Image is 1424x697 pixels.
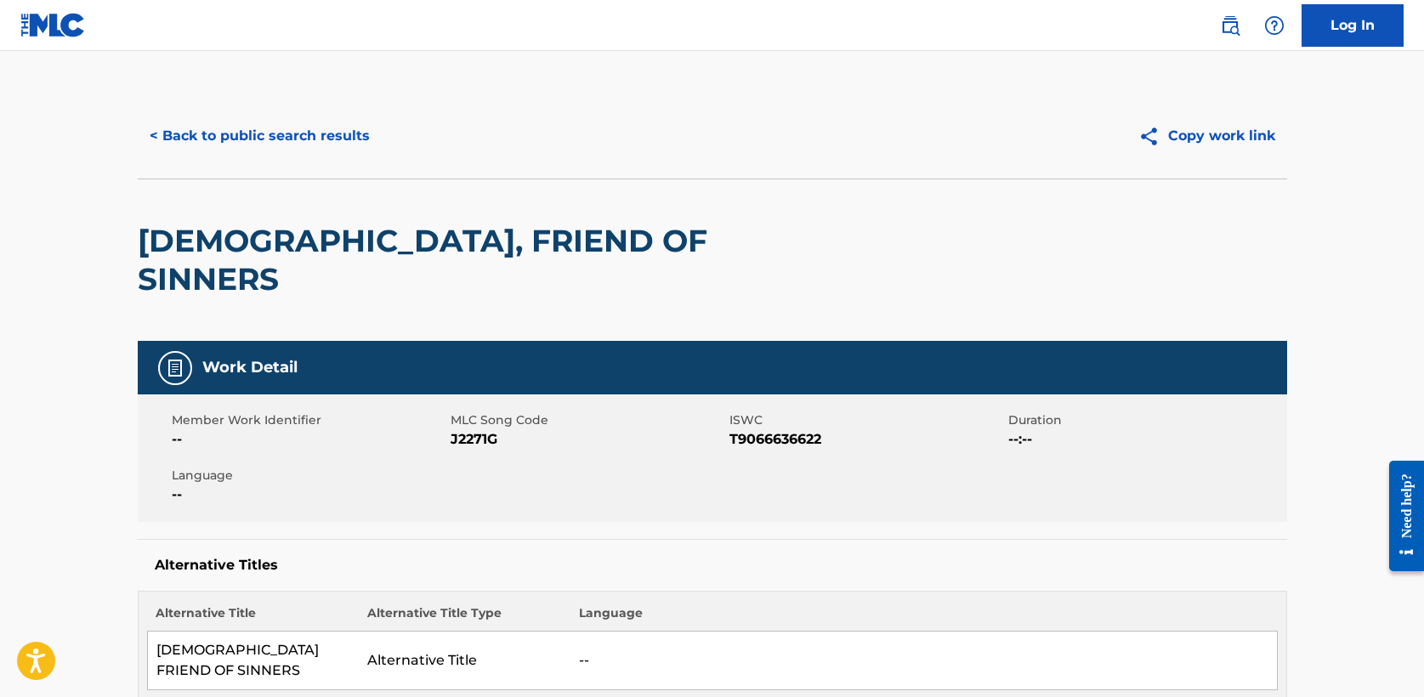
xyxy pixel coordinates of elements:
[1220,15,1240,36] img: search
[172,429,446,450] span: --
[1126,115,1287,157] button: Copy work link
[138,115,382,157] button: < Back to public search results
[1264,15,1285,36] img: help
[359,604,570,632] th: Alternative Title Type
[1257,8,1291,42] div: Help
[155,557,1270,574] h5: Alternative Titles
[1138,126,1168,147] img: Copy work link
[1213,8,1247,42] a: Public Search
[202,358,298,377] h5: Work Detail
[147,632,359,690] td: [DEMOGRAPHIC_DATA] FRIEND OF SINNERS
[729,411,1004,429] span: ISWC
[172,467,446,484] span: Language
[147,604,359,632] th: Alternative Title
[172,411,446,429] span: Member Work Identifier
[451,429,725,450] span: J2271G
[165,358,185,378] img: Work Detail
[570,632,1277,690] td: --
[1008,411,1283,429] span: Duration
[1302,4,1404,47] a: Log In
[20,13,86,37] img: MLC Logo
[451,411,725,429] span: MLC Song Code
[570,604,1277,632] th: Language
[138,222,827,298] h2: [DEMOGRAPHIC_DATA], FRIEND OF SINNERS
[1376,448,1424,585] iframe: Resource Center
[729,429,1004,450] span: T9066636622
[359,632,570,690] td: Alternative Title
[1008,429,1283,450] span: --:--
[172,484,446,505] span: --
